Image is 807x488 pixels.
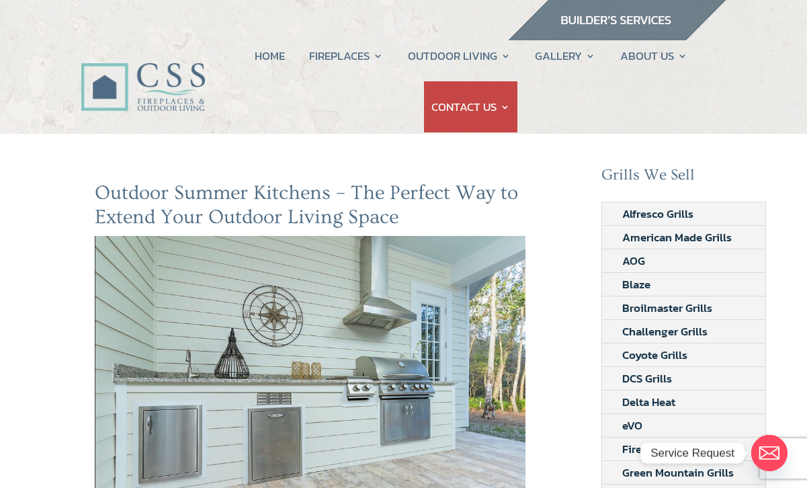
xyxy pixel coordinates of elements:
[602,226,752,249] a: American Made Grills
[602,320,728,343] a: Challenger Grills
[602,343,708,366] a: Coyote Grills
[81,29,205,118] img: CSS Fireplaces & Outdoor Living (Formerly Construction Solutions & Supply)- Jacksonville Ormond B...
[602,414,663,437] a: eVO
[602,202,714,225] a: Alfresco Grills
[95,181,526,236] h2: Outdoor Summer Kitchens – The Perfect Way to Extend Your Outdoor Living Space
[431,81,510,132] a: CONTACT US
[507,28,726,45] a: builder services construction supply
[602,273,671,296] a: Blaze
[535,30,595,81] a: GALLERY
[602,367,692,390] a: DCS Grills
[602,461,754,484] a: Green Mountain Grills
[255,30,285,81] a: HOME
[601,166,767,192] h2: Grills We Sell
[751,435,788,471] a: Email
[309,30,383,81] a: FIREPLACES
[602,391,695,413] a: Delta Heat
[602,296,732,319] a: Broilmaster Grills
[620,30,687,81] a: ABOUT US
[602,249,665,272] a: AOG
[408,30,511,81] a: OUTDOOR LIVING
[602,438,692,460] a: FireMagic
